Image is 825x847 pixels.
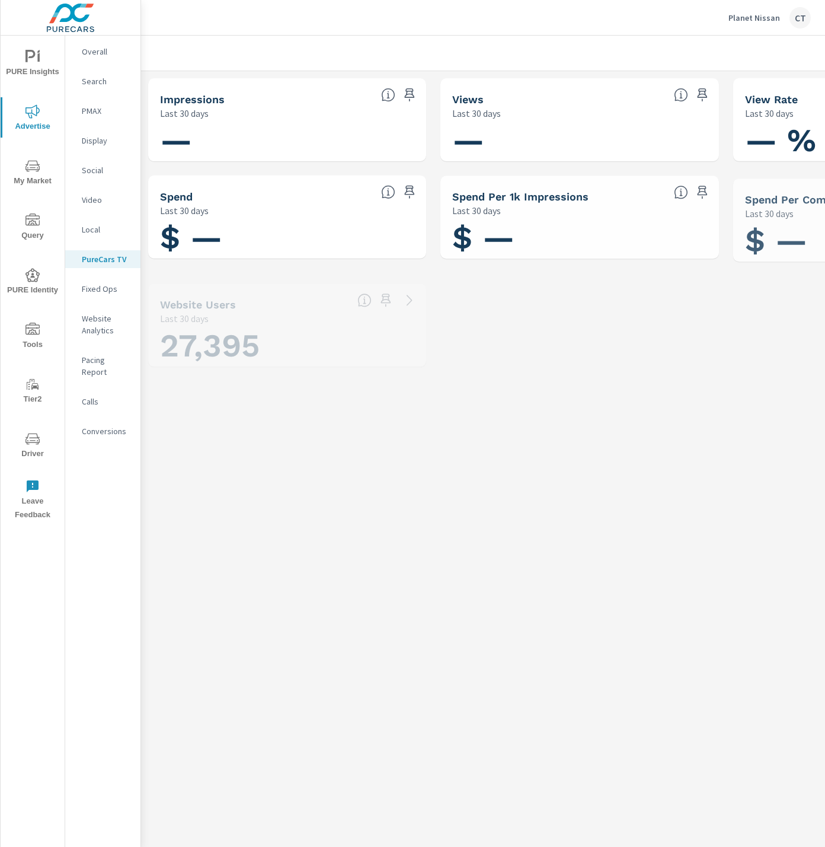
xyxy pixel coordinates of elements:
[65,191,140,209] div: Video
[65,310,140,339] div: Website Analytics
[65,280,140,298] div: Fixed Ops
[381,185,395,199] span: Cost of your connected TV ad campaigns. [Source: This data is provided by the video advertising p...
[82,396,131,407] p: Calls
[745,106,794,120] p: Last 30 days
[789,7,811,28] div: CT
[65,422,140,440] div: Conversions
[452,106,501,120] p: Last 30 days
[728,12,780,23] p: Planet Nissan
[4,479,61,522] span: Leave Feedback
[4,377,61,406] span: Tier2
[452,218,706,258] h1: $ —
[357,293,372,307] span: Unique website visitors over the selected time period. [Source: Website Analytics]
[82,313,131,336] p: Website Analytics
[65,161,140,179] div: Social
[160,203,209,218] p: Last 30 days
[693,183,712,202] span: Save this to your personalized report
[160,190,193,203] h5: Spend
[400,291,419,310] a: See more details in report
[1,36,65,527] div: nav menu
[82,425,131,437] p: Conversions
[160,106,209,120] p: Last 30 days
[82,105,131,117] p: PMAX
[65,221,140,238] div: Local
[452,120,706,161] h1: —
[82,75,131,87] p: Search
[160,326,414,366] h1: 27,395
[82,354,131,378] p: Pacing Report
[82,283,131,295] p: Fixed Ops
[4,104,61,133] span: Advertise
[4,214,61,243] span: Query
[674,88,688,102] span: Number of times your connected TV ad was viewed completely by a user. [Source: This data is provi...
[82,164,131,176] p: Social
[65,250,140,268] div: PureCars TV
[65,351,140,381] div: Pacing Report
[376,291,395,310] span: Save this to your personalized report
[745,93,798,106] h5: View Rate
[82,135,131,147] p: Display
[452,93,484,106] h5: Views
[693,85,712,104] span: Save this to your personalized report
[381,88,395,102] span: Number of times your connected TV ad was presented to a user. [Source: This data is provided by t...
[65,102,140,120] div: PMAX
[160,120,414,161] h1: —
[452,190,589,203] h5: Spend Per 1k Impressions
[400,183,419,202] span: Save this to your personalized report
[4,268,61,297] span: PURE Identity
[82,253,131,265] p: PureCars TV
[400,85,419,104] span: Save this to your personalized report
[82,224,131,235] p: Local
[82,46,131,58] p: Overall
[160,298,236,311] h5: Website Users
[65,132,140,149] div: Display
[160,311,209,326] p: Last 30 days
[4,159,61,188] span: My Market
[4,432,61,461] span: Driver
[160,218,414,258] h1: $ —
[65,72,140,90] div: Search
[452,203,501,218] p: Last 30 days
[674,185,688,199] span: Total spend per 1,000 impressions. [Source: This data is provided by the video advertising platform]
[4,50,61,79] span: PURE Insights
[160,93,225,106] h5: Impressions
[82,194,131,206] p: Video
[65,393,140,410] div: Calls
[4,323,61,352] span: Tools
[65,43,140,60] div: Overall
[745,206,794,221] p: Last 30 days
